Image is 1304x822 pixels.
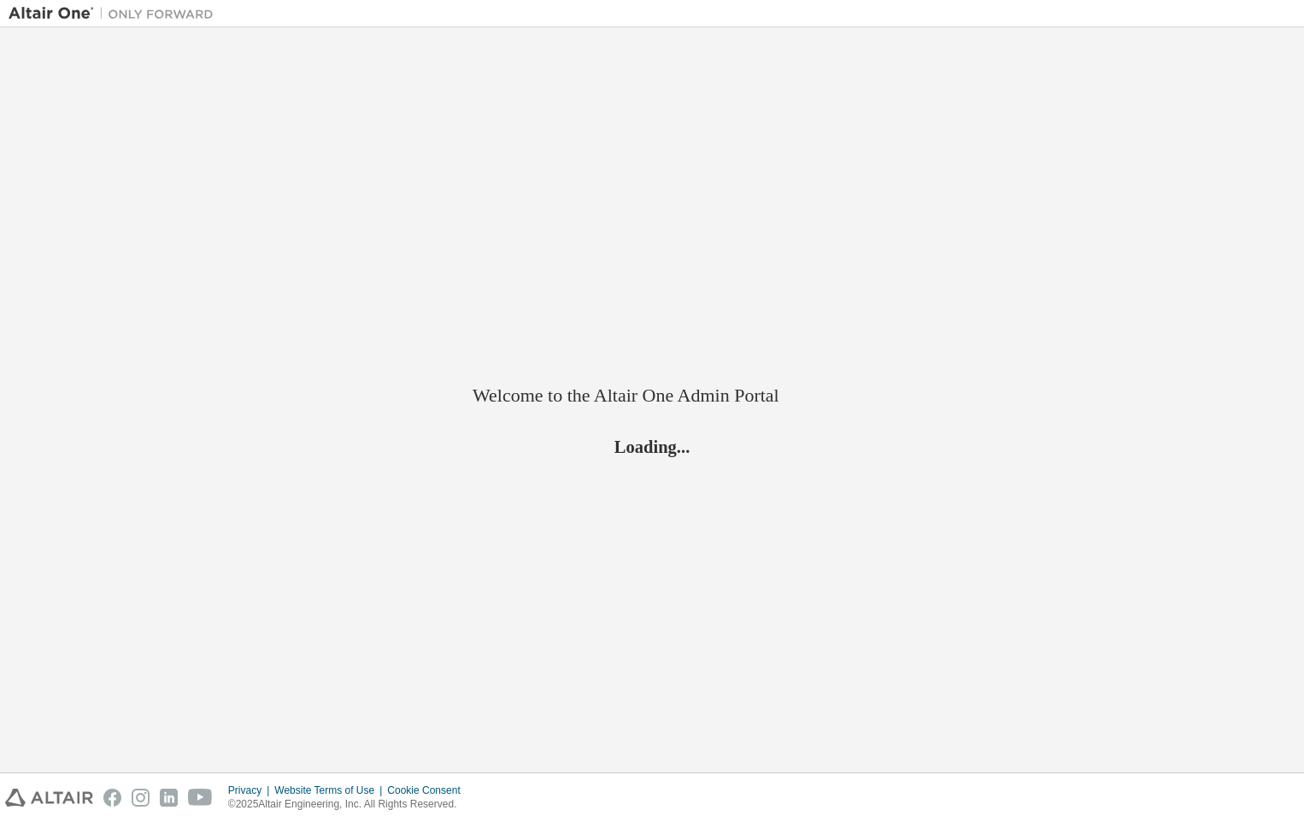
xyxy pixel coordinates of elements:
img: linkedin.svg [160,789,178,807]
h2: Welcome to the Altair One Admin Portal [473,384,831,408]
div: Website Terms of Use [274,784,387,797]
img: facebook.svg [103,789,121,807]
img: youtube.svg [188,789,213,807]
p: © 2025 Altair Engineering, Inc. All Rights Reserved. [228,797,471,812]
img: Altair One [9,5,222,22]
div: Cookie Consent [387,784,470,797]
img: instagram.svg [132,789,150,807]
div: Privacy [228,784,274,797]
img: altair_logo.svg [5,789,93,807]
h2: Loading... [473,436,831,458]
